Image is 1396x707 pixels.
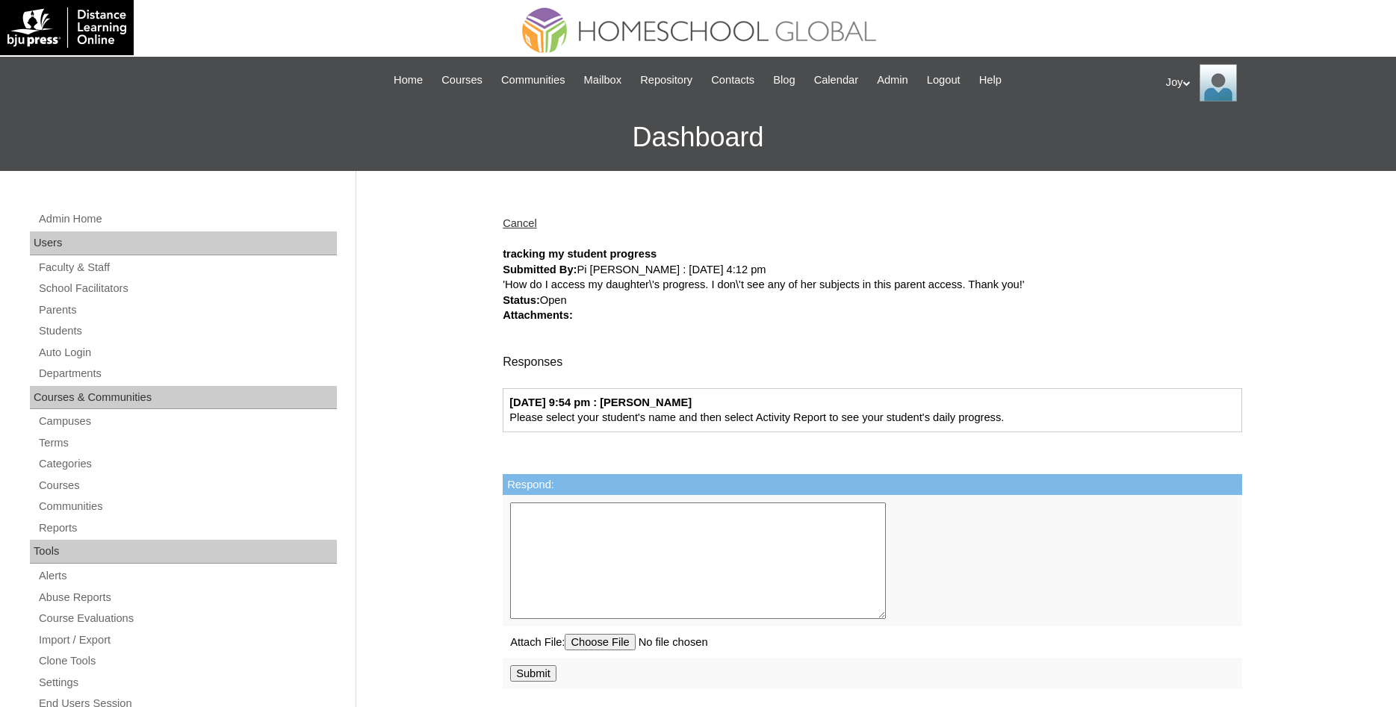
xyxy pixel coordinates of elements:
[37,210,337,228] a: Admin Home
[503,277,1242,293] div: 'How do I access my daughter\'s progress. I don\'t see any of her subjects in this parent access....
[37,434,337,452] a: Terms
[37,519,337,538] a: Reports
[30,540,337,564] div: Tools
[441,72,483,89] span: Courses
[37,609,337,628] a: Course Evaluations
[394,72,423,89] span: Home
[37,476,337,495] a: Courses
[1166,64,1381,102] div: Joy
[37,497,337,516] a: Communities
[37,364,337,383] a: Departments
[494,72,573,89] a: Communities
[503,264,577,275] strong: Submitted By:
[503,248,657,260] strong: tracking my student progress
[37,567,337,585] a: Alerts
[919,72,968,89] a: Logout
[503,626,1242,658] td: Attach File:
[503,309,573,321] strong: Attachments:
[814,72,858,89] span: Calendar
[37,322,337,340] a: Students
[704,72,762,89] a: Contacts
[584,72,622,89] span: Mailbox
[507,479,554,490] label: Respond:
[501,72,565,89] span: Communities
[503,388,1242,432] div: Please select your student's name and then select Activity Report to see your student's daily pro...
[877,72,908,89] span: Admin
[30,231,337,255] div: Users
[1200,64,1237,102] img: Joy Dantz
[972,72,1009,89] a: Help
[37,631,337,650] a: Import / Export
[773,72,795,89] span: Blog
[503,262,1242,278] div: Pi [PERSON_NAME] : [DATE] 4:12 pm
[503,294,540,306] strong: Status:
[509,396,692,408] strong: [DATE] 9:54 pm : [PERSON_NAME]
[30,386,337,410] div: Courses & Communities
[807,72,866,89] a: Calendar
[37,588,337,607] a: Abuse Reports
[37,343,337,362] a: Auto Login
[640,72,692,89] span: Repository
[503,293,1242,308] div: Open
[510,665,556,682] input: Submit
[37,412,337,431] a: Campuses
[869,72,916,89] a: Admin
[979,72,1002,89] span: Help
[37,673,337,692] a: Settings
[37,652,337,670] a: Clone Tools
[7,104,1389,171] h3: Dashboard
[37,258,337,277] a: Faculty & Staff
[37,279,337,298] a: School Facilitators
[633,72,700,89] a: Repository
[37,301,337,320] a: Parents
[711,72,754,89] span: Contacts
[577,72,630,89] a: Mailbox
[386,72,430,89] a: Home
[503,342,1242,376] div: Responses
[503,217,537,229] a: Cancel
[927,72,961,89] span: Logout
[434,72,490,89] a: Courses
[766,72,802,89] a: Blog
[37,455,337,473] a: Categories
[7,7,126,48] img: logo-white.png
